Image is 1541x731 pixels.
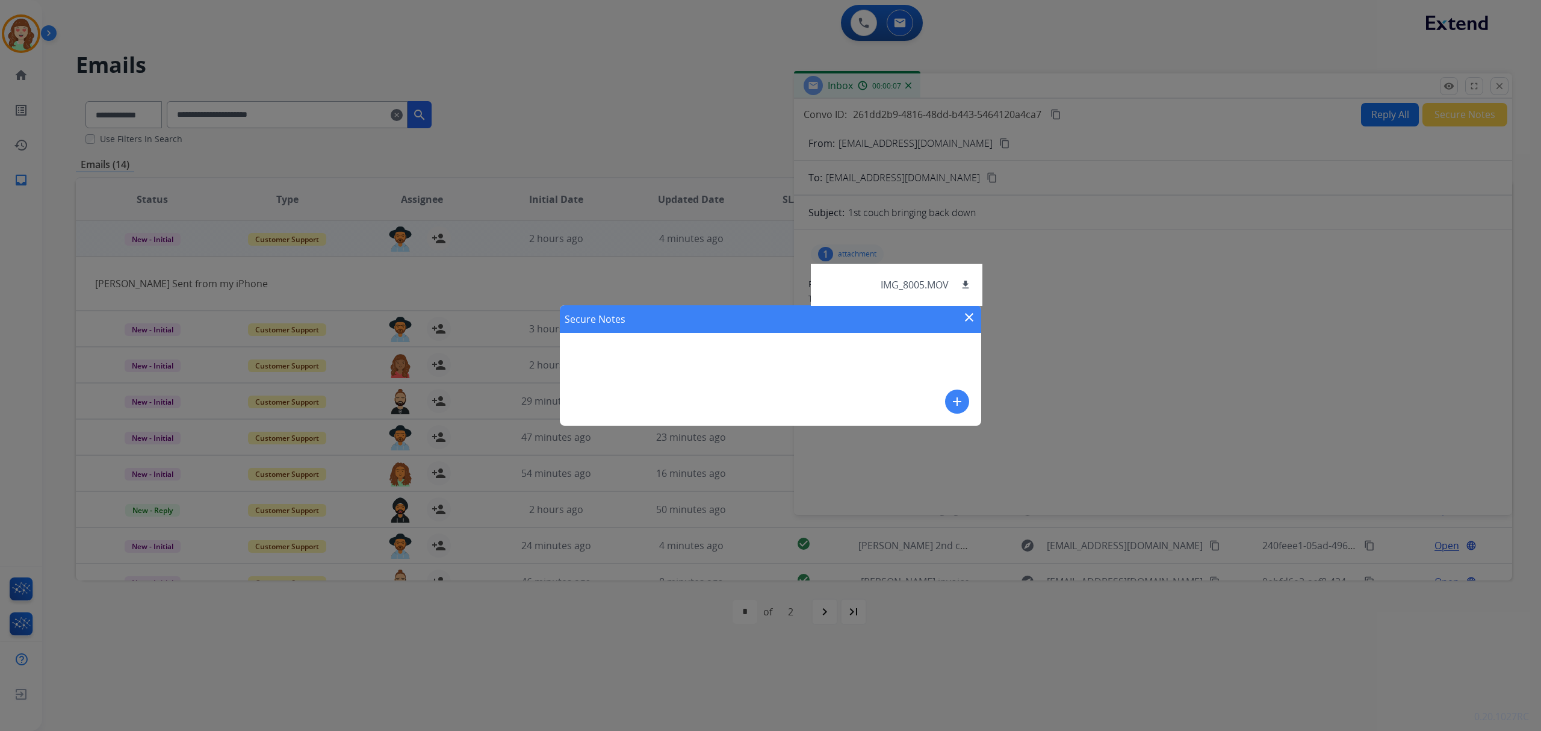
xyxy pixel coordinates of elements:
[950,394,964,409] mat-icon: add
[960,279,971,290] mat-icon: download
[565,312,625,326] h1: Secure Notes
[1474,709,1529,724] p: 0.20.1027RC
[881,278,949,292] p: IMG_8005.MOV
[962,310,976,325] mat-icon: close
